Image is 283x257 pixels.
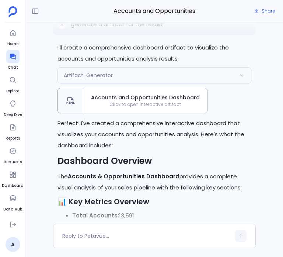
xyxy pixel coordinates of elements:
[4,97,22,118] a: Deep Dive
[64,72,113,79] span: Artifact-Generator
[6,237,20,252] a: A
[86,94,204,102] span: Accounts and Opportunities Dashboard
[84,6,225,16] span: Accounts and Opportunities
[3,206,22,212] span: Data Hub
[68,172,179,180] strong: Accounts & Opportunities Dashboard
[83,102,207,107] span: Click to open interactive artifact
[6,136,20,141] span: Reports
[57,155,251,167] h2: Dashboard Overview
[57,88,207,113] button: Accounts and Opportunities DashboardClick to open interactive artifact
[8,6,17,17] img: petavue logo
[6,65,20,71] span: Chat
[6,26,20,47] a: Home
[4,144,22,165] a: Requests
[3,192,22,212] a: Data Hub
[6,41,20,47] span: Home
[2,168,24,189] a: Dashboard
[6,50,20,71] a: Chat
[57,118,251,151] p: Perfect! I've created a comprehensive interactive dashboard that visualizes your accounts and opp...
[262,8,275,14] span: Share
[57,171,251,193] p: The provides a complete visual analysis of your sales pipeline with the following key sections:
[6,73,20,94] a: Explore
[57,196,251,207] h3: 📊 Key Metrics Overview
[4,112,22,118] span: Deep Dive
[4,159,22,165] span: Requests
[6,121,20,141] a: Reports
[57,42,251,64] p: I'll create a comprehensive dashboard artifact to visualize the accounts and opportunities analys...
[4,215,21,236] a: Settings
[6,88,20,94] span: Explore
[2,183,24,189] span: Dashboard
[250,6,279,16] button: Share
